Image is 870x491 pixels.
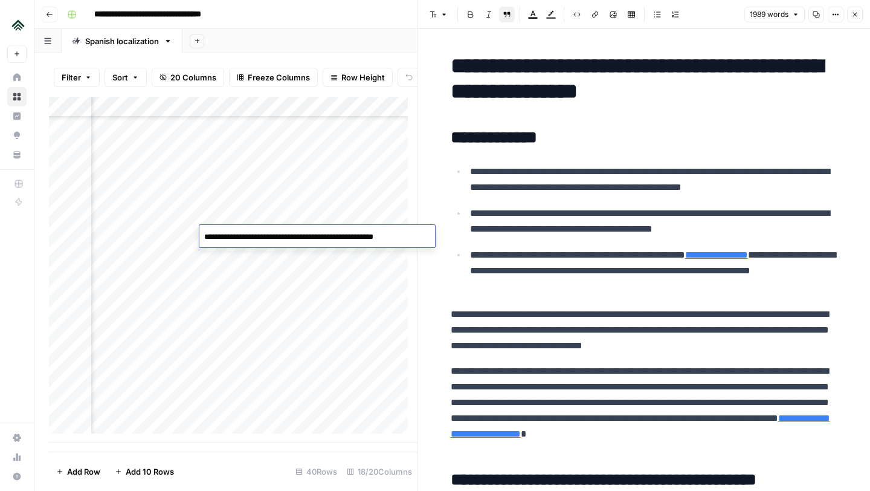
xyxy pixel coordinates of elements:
button: 20 Columns [152,68,224,87]
img: Uplisting Logo [7,14,29,36]
a: Insights [7,106,27,126]
span: Sort [112,71,128,83]
a: Opportunities [7,126,27,145]
a: Browse [7,87,27,106]
button: Add Row [49,462,108,481]
span: 20 Columns [170,71,216,83]
a: Your Data [7,145,27,164]
span: 1989 words [750,9,788,20]
span: Add 10 Rows [126,466,174,478]
img: tab_keywords_by_traffic_grey.svg [129,70,138,80]
div: Dominio [63,71,92,79]
div: Spanish localization [85,35,159,47]
div: Palabras clave [142,71,192,79]
span: Filter [62,71,81,83]
button: Freeze Columns [229,68,318,87]
div: v 4.0.25 [34,19,59,29]
button: Workspace: Uplisting [7,10,27,40]
span: Row Height [341,71,385,83]
div: 18/20 Columns [342,462,417,481]
button: Filter [54,68,100,87]
div: 40 Rows [291,462,342,481]
span: Freeze Columns [248,71,310,83]
span: Add Row [67,466,100,478]
button: 1989 words [744,7,805,22]
button: Sort [105,68,147,87]
button: Help + Support [7,467,27,486]
a: Spanish localization [62,29,182,53]
button: Undo [398,68,445,87]
button: Add 10 Rows [108,462,181,481]
div: Dominio: [DOMAIN_NAME] [31,31,135,41]
img: logo_orange.svg [19,19,29,29]
img: tab_domain_overview_orange.svg [50,70,60,80]
a: Home [7,68,27,87]
img: website_grey.svg [19,31,29,41]
a: Usage [7,447,27,467]
button: Row Height [323,68,393,87]
a: Settings [7,428,27,447]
